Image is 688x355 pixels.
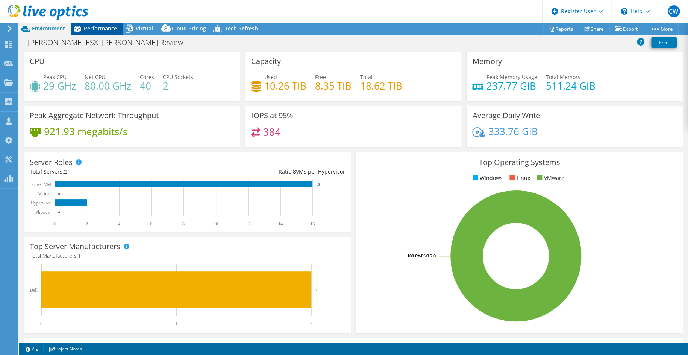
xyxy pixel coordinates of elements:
[30,242,120,251] h3: Top Server Manufacturers
[43,73,67,81] span: Peak CPU
[32,182,51,187] text: Guest VM
[421,253,436,259] tspan: ESXi 7.0
[293,168,296,175] span: 8
[86,221,88,227] text: 2
[32,25,65,32] span: Environment
[182,221,185,227] text: 8
[543,23,579,35] a: Reports
[310,221,315,227] text: 16
[546,73,580,81] span: Total Memory
[35,210,51,215] text: Physical
[360,73,373,81] span: Total
[30,158,73,166] h3: Server Roles
[360,82,402,90] h4: 18.62 TiB
[136,25,153,32] span: Virtual
[58,210,60,214] text: 0
[310,321,312,326] text: 2
[535,174,564,182] li: VMware
[85,73,105,81] span: Net CPU
[488,127,538,136] h4: 333.76 GiB
[668,5,680,17] span: CW
[264,82,306,90] h4: 10.26 TiB
[251,111,293,120] h3: IOPS at 95%
[471,174,503,182] li: Windows
[316,183,320,186] text: 16
[84,25,117,32] span: Performance
[30,168,187,176] div: Total Servers:
[78,252,81,259] span: 1
[486,73,537,81] span: Peak Memory Usage
[30,111,159,120] h3: Peak Aggregate Network Throughput
[546,82,595,90] h4: 511.24 GiB
[225,25,258,32] span: Tech Refresh
[508,174,530,182] li: Linux
[315,73,326,81] span: Free
[251,57,281,66] h3: Capacity
[53,221,56,227] text: 0
[64,168,67,175] span: 2
[175,321,177,326] text: 1
[163,73,193,81] span: CPU Sockets
[43,82,76,90] h4: 29 GHz
[362,158,677,166] h3: Top Operating Systems
[91,201,92,205] text: 2
[30,288,38,293] text: Dell
[44,127,127,136] h4: 921.93 megabits/s
[644,23,679,35] a: More
[58,192,60,196] text: 0
[407,253,421,259] tspan: 100.0%
[579,23,609,35] a: Share
[609,23,644,35] a: Export
[621,8,627,15] svg: \n
[246,221,250,227] text: 12
[30,57,45,66] h3: CPU
[263,128,280,136] h4: 384
[140,73,154,81] span: Cores
[30,252,345,260] h4: Total Manufacturers:
[472,57,502,66] h3: Memory
[85,82,131,90] h4: 80.00 GHz
[486,82,537,90] h4: 237.77 GiB
[20,344,44,353] a: 2
[40,321,42,326] text: 0
[651,37,677,48] a: Print
[163,82,193,90] h4: 2
[172,25,206,32] span: Cloud Pricing
[264,73,277,81] span: Used
[278,221,283,227] text: 14
[214,221,218,227] text: 10
[31,200,51,206] text: Hypervisor
[38,191,51,197] text: Virtual
[150,221,152,227] text: 6
[24,38,195,47] h1: [PERSON_NAME] ESXi [PERSON_NAME] Review
[315,288,317,292] text: 2
[118,221,120,227] text: 4
[187,168,345,176] div: Ratio: VMs per Hypervisor
[472,111,540,120] h3: Average Daily Write
[315,82,352,90] h4: 8.35 TiB
[43,344,87,353] a: Project Notes
[140,82,154,90] h4: 40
